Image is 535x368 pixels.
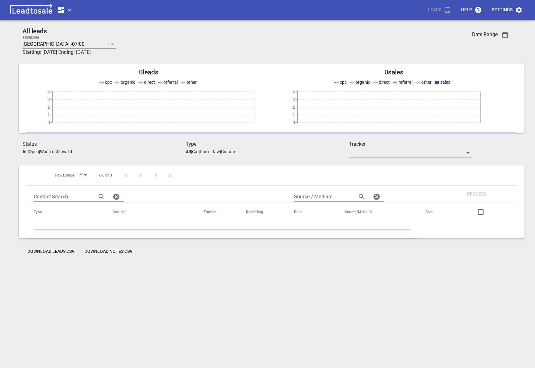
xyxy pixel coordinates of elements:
[49,149,50,154] span: |
[418,203,455,221] th: Sale
[271,68,516,76] h2: 0 sales
[84,248,133,255] span: Download Notes CSV
[196,203,239,221] th: Tracker
[77,171,89,179] div: 20
[22,27,431,35] h2: All leads
[7,4,55,16] img: logo
[186,149,191,154] aside: All
[379,80,390,85] span: direct
[292,112,295,117] tspan: 1
[144,80,155,85] span: direct
[99,173,112,178] span: 0-0 of 0
[26,68,271,76] h2: 0 leads
[164,80,178,85] span: referral
[472,31,498,37] h3: Date Range
[58,149,59,154] span: |
[121,80,135,85] span: organic
[461,7,472,13] p: Help
[47,97,50,102] tspan: 3
[498,27,513,42] button: Date Range
[47,120,50,125] tspan: 0
[105,203,196,221] th: Contact
[337,203,418,221] th: Source/Medium
[239,203,287,221] th: Recording
[340,80,347,85] span: cpc
[47,105,50,110] tspan: 2
[47,89,50,94] tspan: 4
[22,149,28,154] aside: All
[292,97,295,102] tspan: 3
[22,140,186,148] h3: Status
[292,89,295,94] tspan: 4
[211,149,220,154] p: Raw
[200,149,210,154] p: Form
[22,40,84,48] p: [GEOGRAPHIC_DATA] -07:00
[39,149,40,154] span: |
[22,246,80,257] button: Download Leads CSV
[492,7,513,13] p: Settings
[192,149,199,154] p: Call
[50,149,58,154] p: Lost
[22,35,39,39] label: Timezone
[287,203,337,221] th: Date
[186,140,349,148] h3: Type
[55,173,74,178] span: Rows/page
[59,149,72,154] p: Invalid
[421,80,431,85] span: other
[28,149,29,154] span: |
[186,80,197,85] span: other
[26,203,105,221] th: Type
[349,140,472,148] h3: Tracker
[191,149,192,154] span: |
[80,246,137,257] button: Download Notes CSV
[440,80,450,85] span: sales
[29,149,39,154] p: Open
[199,149,200,154] span: |
[220,149,221,154] span: |
[22,49,431,56] h3: Starting: [DATE] Ending: [DATE]
[40,149,49,154] p: Won
[355,80,370,85] span: organic
[105,80,112,85] span: cpc
[292,105,295,110] tspan: 2
[221,149,236,154] p: Custom
[47,112,50,117] tspan: 1
[292,120,295,125] tspan: 0
[210,149,211,154] span: |
[398,80,412,85] span: referral
[27,248,75,255] span: Download Leads CSV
